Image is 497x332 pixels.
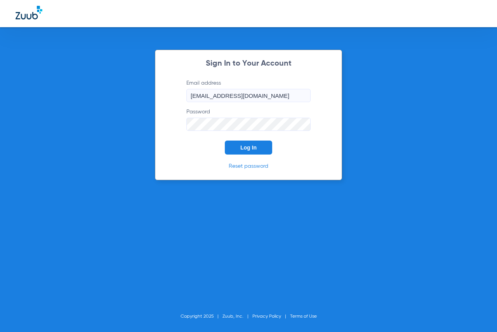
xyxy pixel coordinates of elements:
[186,89,311,102] input: Email address
[186,118,311,131] input: Password
[458,295,497,332] iframe: Chat Widget
[16,6,42,19] img: Zuub Logo
[186,108,311,131] label: Password
[252,314,281,319] a: Privacy Policy
[229,163,268,169] a: Reset password
[175,60,322,68] h2: Sign In to Your Account
[240,144,257,151] span: Log In
[222,313,252,320] li: Zuub, Inc.
[181,313,222,320] li: Copyright 2025
[225,141,272,155] button: Log In
[290,314,317,319] a: Terms of Use
[186,79,311,102] label: Email address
